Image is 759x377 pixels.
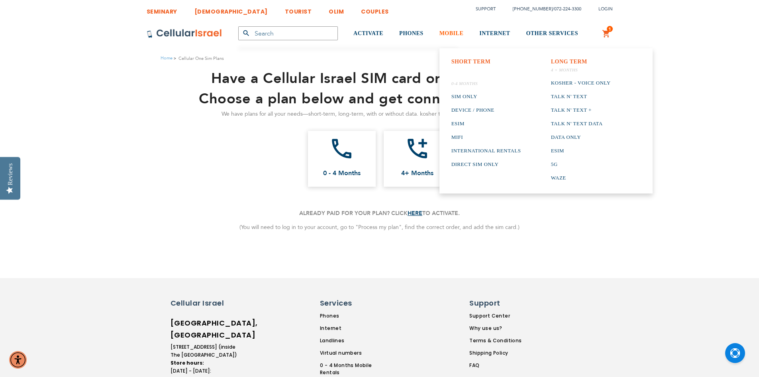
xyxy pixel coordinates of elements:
a: ESIM [551,144,611,158]
span: MOBILE [439,30,464,36]
a: ACTIVATE [353,19,383,49]
sapn: 4 + Months [551,67,611,73]
a: Home [161,55,173,61]
a: Talk n' Text + [551,103,611,117]
li: / [505,3,581,15]
a: Talk n' Text [551,90,611,103]
div: Reviews [7,163,14,185]
a: ESIM [451,117,521,130]
i: call [329,136,355,162]
strong: Store hours: [171,359,204,366]
strong: Long Term [551,59,587,65]
div: Accessibility Menu [9,351,27,369]
a: Support [476,6,496,12]
a: Why use us? [469,325,522,332]
span: INTERNET [479,30,510,36]
a: Data only [551,130,611,144]
a: Shipping Policy [469,349,522,357]
a: Direct SIM Only [451,158,521,171]
strong: ALREADY PAID FOR YOUR PLAN? CLICK TO ACTIVATE. [299,209,460,217]
a: Mifi [451,130,521,144]
a: 5G [551,158,611,171]
a: 0 - 4 Months Mobile Rentals [320,362,392,376]
a: PHONES [399,19,424,49]
span: 4+ Months [401,170,433,177]
a: [PHONE_NUMBER] [513,6,553,12]
p: We have plans for all your needs—short-term, long-term, with or without data. kosher too! Find th... [6,109,753,119]
a: SIM Only [451,90,521,103]
a: TOURIST [285,2,312,17]
a: Device / Phone [451,103,521,117]
a: Internet [320,325,392,332]
span: ACTIVATE [353,30,383,36]
a: [DEMOGRAPHIC_DATA] [194,2,268,17]
a: Terms & Conditions [469,337,522,344]
input: Search [238,26,338,40]
a: International rentals [451,144,521,158]
a: 072-224-3300 [554,6,581,12]
span: Login [598,6,613,12]
img: Cellular Israel Logo [147,29,222,38]
strong: Have a Cellular Israel SIM card or need an eSIM? Choose a plan below and get connected in minutes! [199,69,560,109]
a: INTERNET [479,19,510,49]
span: PHONES [399,30,424,36]
a: Waze [551,171,611,185]
a: Virtual numbers [320,349,392,357]
a: add_ic_call 4+ Months [384,131,451,187]
h6: Cellular Israel [171,298,238,308]
a: HERE [408,209,422,217]
a: call0 - 4 Months [308,131,376,187]
a: 1 [602,29,611,39]
a: Kosher - voice only [551,76,611,90]
h6: Services [320,298,388,308]
span: OTHER SERVICES [526,30,578,36]
a: MOBILE [439,19,464,49]
a: OLIM [329,2,344,17]
h6: Support [469,298,517,308]
a: Phones [320,312,392,320]
strong: Short term [451,59,491,65]
a: Landlines [320,337,392,344]
span: 1 [608,26,611,32]
p: (You will need to log in to your account, go to "Process my plan", find the correct order, and ad... [149,223,611,233]
a: OTHER SERVICES [526,19,578,49]
a: COUPLES [361,2,389,17]
em: add_ic_call [404,136,430,162]
a: FAQ [469,362,522,369]
strong: Cellular One Sim Plans [178,55,224,62]
h6: [GEOGRAPHIC_DATA], [GEOGRAPHIC_DATA] [171,317,238,341]
sapn: 0-4 Months [451,81,521,87]
a: Talk n' Text Data [551,117,611,130]
span: 0 - 4 Months [323,170,361,177]
a: SEMINARY [147,2,177,17]
a: Support Center [469,312,522,320]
